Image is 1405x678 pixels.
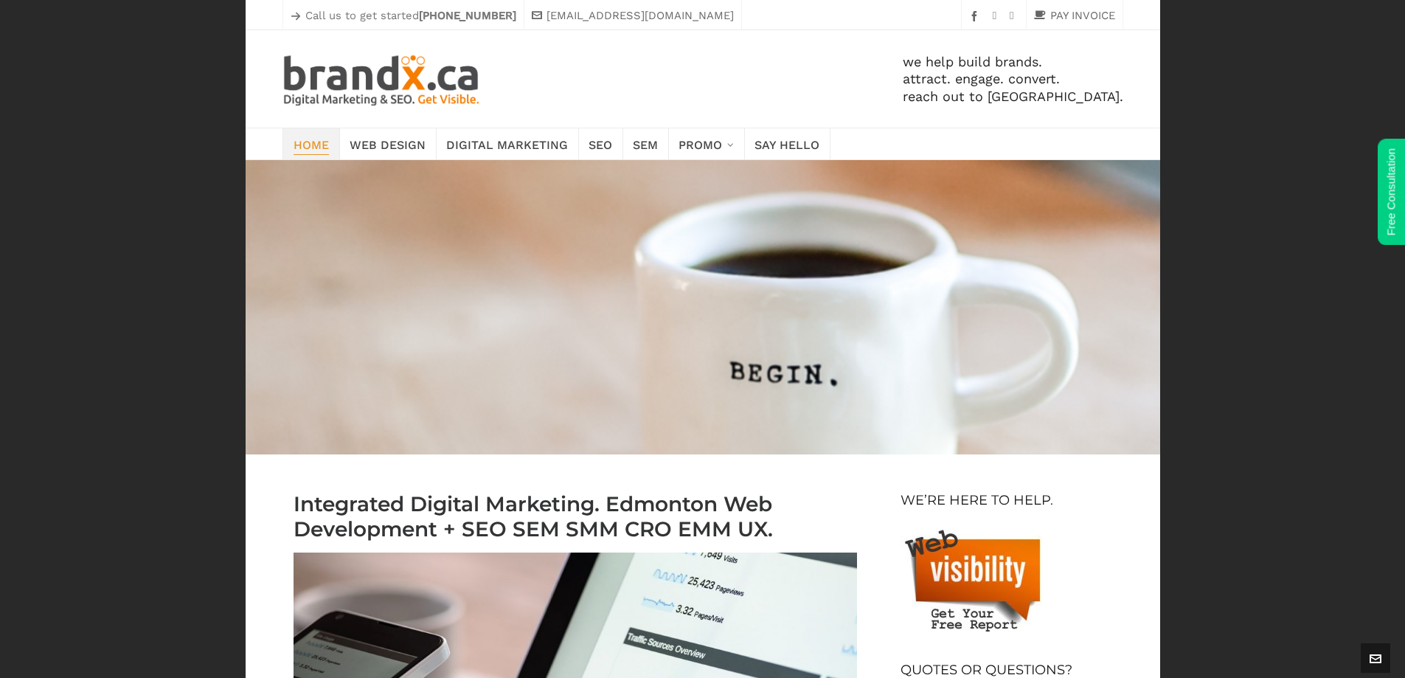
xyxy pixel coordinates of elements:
span: Home [294,134,329,154]
a: instagram [993,10,1001,22]
strong: [PHONE_NUMBER] [419,9,516,22]
a: Web Design [339,128,437,159]
a: [EMAIL_ADDRESS][DOMAIN_NAME] [532,7,734,24]
h4: We’re Here To Help. [901,491,1053,509]
a: Say Hello [744,128,830,159]
a: facebook [969,10,984,21]
img: Edmonton SEO. SEM. Web Design. Print. Brandx Digital Marketing & SEO [282,52,482,105]
span: SEO [589,134,612,154]
span: Promo [679,134,722,154]
a: Digital Marketing [436,128,579,159]
p: Call us to get started [291,7,516,24]
span: SEM [633,134,658,154]
span: Digital Marketing [446,134,568,154]
div: we help build brands. attract. engage. convert. reach out to [GEOGRAPHIC_DATA]. [482,30,1123,128]
a: PAY INVOICE [1034,7,1115,24]
a: SEO [578,128,623,159]
a: Promo [668,128,745,159]
h1: Integrated Digital Marketing. Edmonton Web Development + SEO SEM SMM CRO EMM UX. [294,491,857,542]
a: twitter [1010,10,1018,22]
img: We're here to help you succeed. Get started! [901,524,1055,632]
a: Home [282,128,340,159]
span: Web Design [350,134,426,154]
a: SEM [622,128,669,159]
span: Say Hello [754,134,819,154]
